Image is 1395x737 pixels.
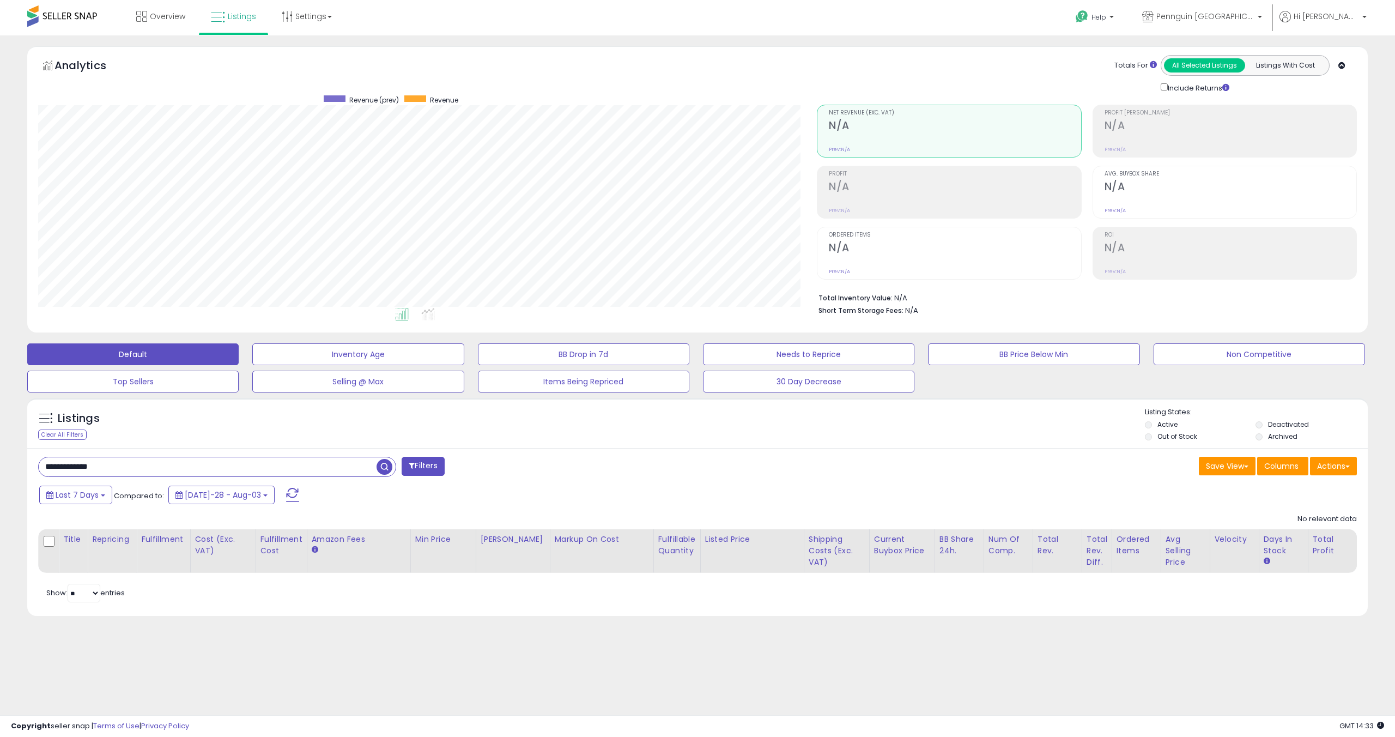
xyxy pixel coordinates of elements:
[415,534,471,545] div: Min Price
[27,343,239,365] button: Default
[312,534,406,545] div: Amazon Fees
[1091,13,1106,22] span: Help
[1245,58,1326,73] button: Listings With Cost
[1257,457,1308,475] button: Columns
[829,241,1081,256] h2: N/A
[349,95,399,105] span: Revenue (prev)
[1164,58,1245,73] button: All Selected Listings
[874,534,930,557] div: Current Buybox Price
[1297,514,1357,524] div: No relevant data
[252,371,464,392] button: Selling @ Max
[1067,2,1125,35] a: Help
[478,371,689,392] button: Items Being Repriced
[658,534,696,557] div: Fulfillable Quantity
[1105,119,1356,134] h2: N/A
[1264,534,1303,557] div: Days In Stock
[1215,534,1254,545] div: Velocity
[56,490,99,500] span: Last 7 Days
[1105,146,1126,153] small: Prev: N/A
[1145,407,1368,418] p: Listing States:
[703,371,914,392] button: 30 Day Decrease
[38,430,87,440] div: Clear All Filters
[63,534,83,545] div: Title
[829,119,1081,134] h2: N/A
[1153,81,1242,94] div: Include Returns
[1105,268,1126,275] small: Prev: N/A
[905,305,918,316] span: N/A
[550,529,653,573] th: The percentage added to the cost of goods (COGS) that forms the calculator for Min & Max prices.
[818,291,1349,304] li: N/A
[1105,207,1126,214] small: Prev: N/A
[1105,241,1356,256] h2: N/A
[555,534,649,545] div: Markup on Cost
[829,232,1081,238] span: Ordered Items
[402,457,444,476] button: Filters
[195,534,251,557] div: Cost (Exc. VAT)
[1114,61,1157,71] div: Totals For
[478,343,689,365] button: BB Drop in 7d
[1105,110,1356,116] span: Profit [PERSON_NAME]
[54,58,128,76] h5: Analytics
[1279,11,1367,35] a: Hi [PERSON_NAME]
[1105,232,1356,238] span: ROI
[260,534,302,557] div: Fulfillment Cost
[1075,10,1089,23] i: Get Help
[818,293,893,303] b: Total Inventory Value:
[1264,557,1270,566] small: Days In Stock.
[1038,534,1077,557] div: Total Rev.
[1156,11,1254,22] span: Pennguin [GEOGRAPHIC_DATA]
[829,146,850,153] small: Prev: N/A
[168,486,275,504] button: [DATE]-28 - Aug-03
[829,110,1081,116] span: Net Revenue (Exc. VAT)
[818,306,903,315] b: Short Term Storage Fees:
[481,534,545,545] div: [PERSON_NAME]
[252,343,464,365] button: Inventory Age
[1157,432,1197,441] label: Out of Stock
[1199,457,1255,475] button: Save View
[809,534,865,568] div: Shipping Costs (Exc. VAT)
[703,343,914,365] button: Needs to Reprice
[988,534,1028,557] div: Num of Comp.
[829,171,1081,177] span: Profit
[1310,457,1357,475] button: Actions
[114,491,164,501] span: Compared to:
[705,534,799,545] div: Listed Price
[1087,534,1107,568] div: Total Rev. Diff.
[1264,461,1299,472] span: Columns
[141,534,185,545] div: Fulfillment
[939,534,979,557] div: BB Share 24h.
[1294,11,1359,22] span: Hi [PERSON_NAME]
[1313,534,1352,557] div: Total Profit
[1154,343,1365,365] button: Non Competitive
[150,11,185,22] span: Overview
[92,534,132,545] div: Repricing
[1105,171,1356,177] span: Avg. Buybox Share
[1268,420,1309,429] label: Deactivated
[228,11,256,22] span: Listings
[829,207,850,214] small: Prev: N/A
[430,95,458,105] span: Revenue
[829,180,1081,195] h2: N/A
[27,371,239,392] button: Top Sellers
[1268,432,1297,441] label: Archived
[1157,420,1178,429] label: Active
[829,268,850,275] small: Prev: N/A
[1105,180,1356,195] h2: N/A
[58,411,100,426] h5: Listings
[1166,534,1205,568] div: Avg Selling Price
[1117,534,1156,557] div: Ordered Items
[928,343,1139,365] button: BB Price Below Min
[39,486,112,504] button: Last 7 Days
[185,490,261,500] span: [DATE]-28 - Aug-03
[312,545,318,555] small: Amazon Fees.
[46,588,125,598] span: Show: entries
